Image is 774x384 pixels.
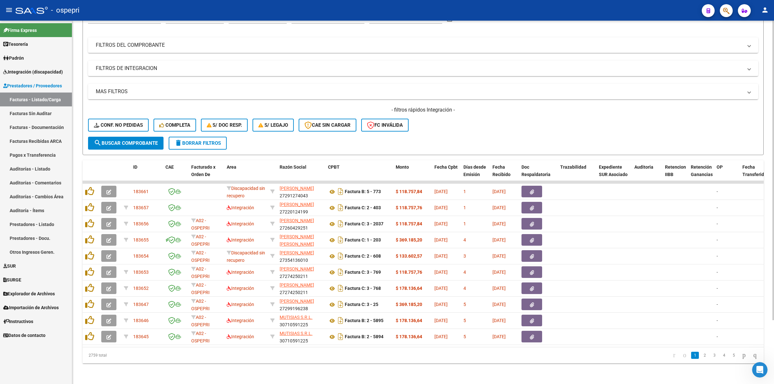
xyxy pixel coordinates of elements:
strong: Factura C: 1 - 203 [345,238,381,243]
span: [DATE] [434,221,448,226]
span: MUTISIAS S.R.L. [280,331,313,336]
span: [DATE] [434,318,448,323]
li: page 3 [709,350,719,361]
div: 2759 total [83,347,218,363]
datatable-header-cell: Días desde Emisión [461,160,490,189]
a: go to last page [750,352,759,359]
span: [DATE] [492,286,506,291]
strong: $ 118.757,76 [396,270,422,275]
span: [DATE] [434,334,448,339]
span: [DATE] [434,270,448,275]
span: - [717,334,718,339]
div: 27220124199 [280,201,323,214]
strong: Factura C: 3 - 25 [345,302,378,307]
mat-icon: menu [5,6,13,14]
i: Descargar documento [336,219,345,229]
i: Descargar documento [336,267,345,277]
div: 27391443306 [280,233,323,247]
strong: $ 178.136,64 [396,286,422,291]
i: Descargar documento [336,235,345,245]
div: Buen día [99,48,119,54]
button: go back [4,3,16,15]
datatable-header-cell: Monto [393,160,432,189]
a: go to next page [739,352,749,359]
div: 27299196238 [280,298,323,311]
span: [DATE] [492,334,506,339]
strong: Factura B: 2 - 5894 [345,334,383,340]
span: MUTISIAS S.R.L. [280,315,313,320]
span: Completa [159,122,190,128]
h1: Fin [31,6,39,11]
button: Selector de emoji [10,211,15,216]
span: [DATE] [434,286,448,291]
span: 1 [463,189,466,194]
span: Buscar Comprobante [94,140,158,146]
span: 183655 [133,237,149,242]
mat-panel-title: MAS FILTROS [96,88,743,95]
span: A02 - OSPEPRI [191,331,210,343]
span: Tesorería [3,41,28,48]
span: Area [227,164,236,170]
span: 183654 [133,253,149,259]
i: Descargar documento [336,331,345,342]
span: [DATE] [434,189,448,194]
span: Integración [227,302,254,307]
span: - ospepri [51,3,79,17]
span: A02 - OSPEPRI [191,282,210,295]
span: [DATE] [434,302,448,307]
datatable-header-cell: Doc Respaldatoria [519,160,558,189]
h4: - filtros rápidos Integración - [88,106,758,113]
span: Integración [227,318,254,323]
span: [PERSON_NAME] [280,186,314,191]
span: 3 [463,253,466,259]
strong: $ 178.136,64 [396,334,422,339]
mat-panel-title: FILTROS DE INTEGRACION [96,65,743,72]
i: Descargar documento [336,299,345,310]
button: Completa [154,119,196,132]
span: ID [133,164,137,170]
datatable-header-cell: Fecha Cpbt [432,160,461,189]
span: Integración [227,205,254,210]
span: CAE [165,164,174,170]
strong: Factura C: 3 - 768 [345,286,381,291]
span: - [717,270,718,275]
span: [DATE] [434,237,448,242]
div: 27354136010 [280,249,323,263]
mat-panel-title: FILTROS DEL COMPROBANTE [96,42,743,49]
a: 5 [730,352,738,359]
button: Inicio [101,3,113,15]
span: 183645 [133,334,149,339]
div: 27274250211 [280,281,323,295]
span: A02 - OSPEPRI [191,250,210,263]
span: A02 - OSPEPRI [191,234,210,247]
span: 1 [463,221,466,226]
mat-icon: search [94,139,102,147]
i: Descargar documento [336,251,345,261]
span: 5 [463,334,466,339]
i: Descargar documento [336,315,345,326]
span: FC Inválida [367,122,403,128]
span: Fecha Cpbt [434,164,458,170]
span: [DATE] [492,237,506,242]
span: - [717,221,718,226]
span: Auditoria [634,164,653,170]
span: [PERSON_NAME] [280,299,314,304]
span: 183656 [133,221,149,226]
span: - [717,302,718,307]
button: Borrar Filtros [169,137,227,150]
span: Integración [227,334,254,339]
li: page 5 [729,350,739,361]
span: Integración [227,237,254,242]
button: FC Inválida [361,119,409,132]
div: ayer deberíamos haber tenido la devolucion de la sssalud [28,77,119,90]
mat-icon: person [761,6,769,14]
span: 183661 [133,189,149,194]
strong: $ 133.602,57 [396,253,422,259]
li: page 1 [690,350,700,361]
i: Descargar documento [336,283,345,293]
span: [PERSON_NAME] [280,202,314,207]
span: Retención Ganancias [691,164,713,177]
strong: $ 369.185,20 [396,237,422,242]
span: Retencion IIBB [665,164,686,177]
span: Integración [227,286,254,291]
